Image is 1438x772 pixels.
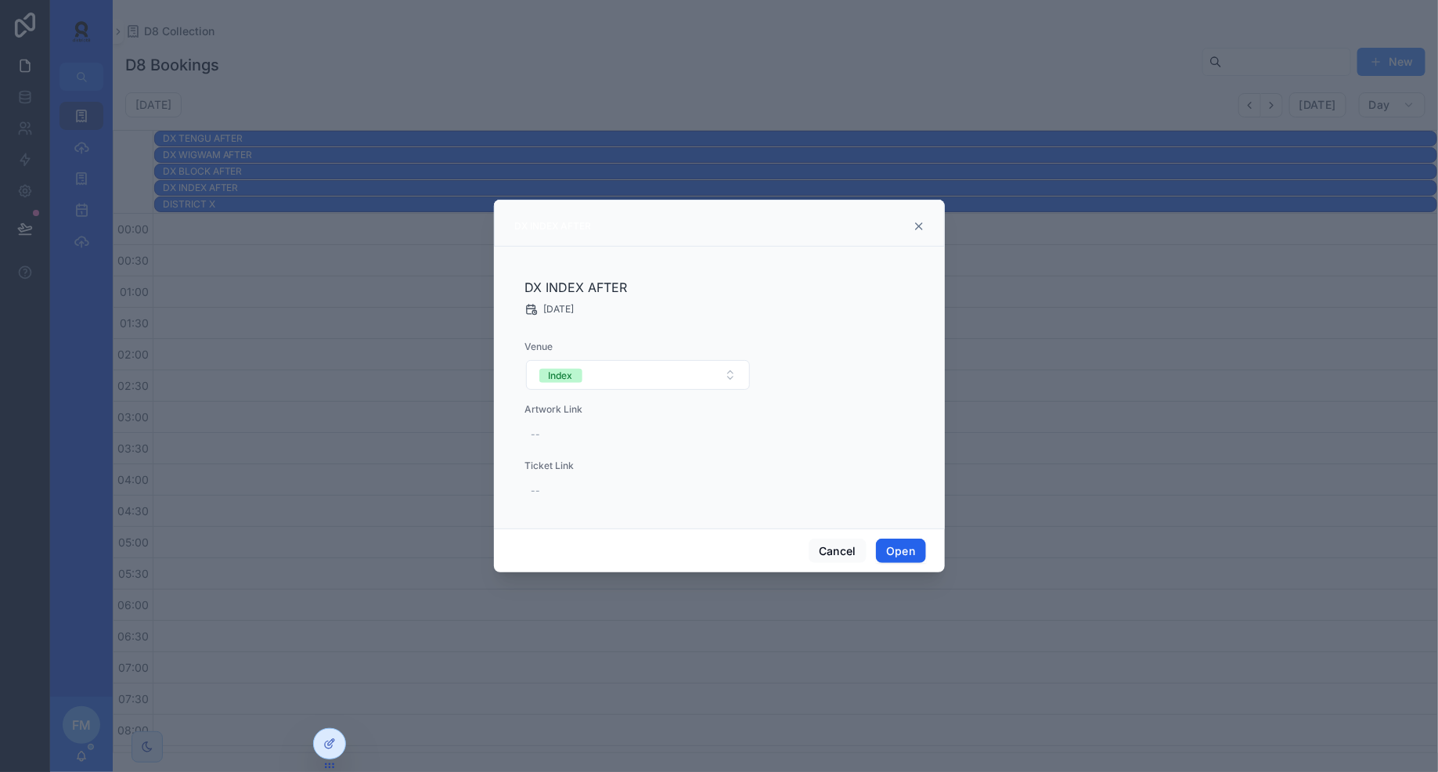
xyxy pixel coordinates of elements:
span: [DATE] [544,303,575,316]
div: DX INDEX AFTER [515,219,592,233]
div: -- [532,485,541,497]
button: Select Button [526,360,750,390]
button: Open [876,539,925,564]
h2: DX INDEX AFTER [525,278,751,297]
span: Venue [525,341,751,353]
span: Artwork Link [525,403,751,416]
div: Index [549,369,573,383]
span: Ticket Link [525,460,751,472]
button: Cancel [809,539,867,564]
div: DX INDEX AFTER [515,220,592,233]
div: -- [532,428,541,441]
